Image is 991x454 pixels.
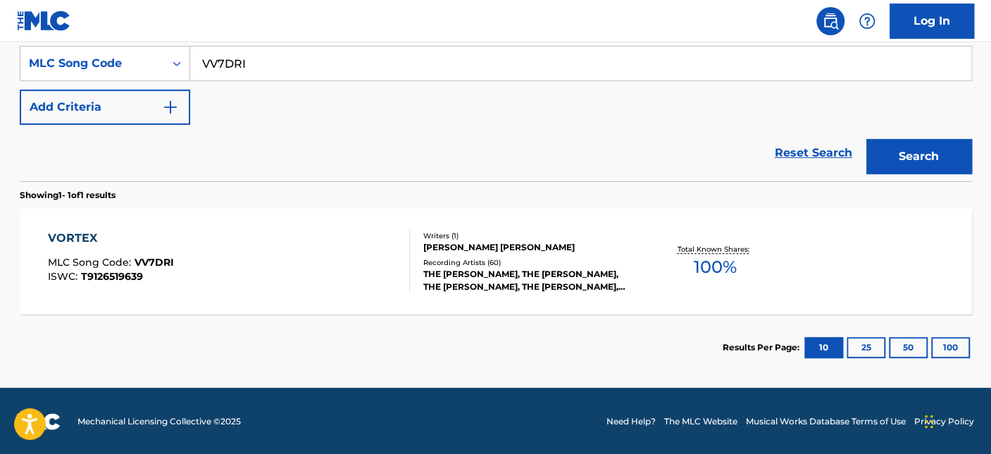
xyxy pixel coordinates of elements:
a: Need Help? [606,415,656,428]
div: Help [853,7,881,35]
iframe: Chat Widget [921,386,991,454]
div: [PERSON_NAME] [PERSON_NAME] [423,241,636,254]
img: MLC Logo [17,11,71,31]
button: 100 [931,337,970,358]
span: 100 % [694,254,737,280]
img: 9d2ae6d4665cec9f34b9.svg [162,99,179,116]
a: The MLC Website [664,415,737,428]
a: Musical Works Database Terms of Use [746,415,906,428]
div: Recording Artists ( 60 ) [423,257,636,268]
span: MLC Song Code : [48,256,135,269]
img: help [859,13,875,30]
button: Add Criteria [20,90,190,125]
a: Privacy Policy [914,415,974,428]
p: Showing 1 - 1 of 1 results [20,189,116,202]
img: search [822,13,839,30]
p: Total Known Shares: [678,244,753,254]
span: T9126519639 [81,270,143,283]
div: Writers ( 1 ) [423,231,636,241]
button: 50 [889,337,928,358]
a: Public Search [816,7,844,35]
div: MLC Song Code [29,55,156,72]
button: 25 [847,337,885,358]
a: VORTEXMLC Song Code:VV7DRIISWC:T9126519639Writers (1)[PERSON_NAME] [PERSON_NAME]Recording Artists... [20,209,972,314]
span: VV7DRI [135,256,174,269]
a: Log In [890,4,974,39]
div: THE [PERSON_NAME], THE [PERSON_NAME], THE [PERSON_NAME], THE [PERSON_NAME], THE [PERSON_NAME] [423,268,636,293]
span: ISWC : [48,270,81,283]
div: VORTEX [48,230,174,247]
button: Search [866,139,972,174]
form: Search Form [20,46,972,181]
p: Results Per Page: [723,341,803,354]
img: logo [17,413,61,430]
a: Reset Search [768,137,859,168]
span: Mechanical Licensing Collective © 2025 [77,415,241,428]
div: Drag [925,400,933,443]
button: 10 [804,337,843,358]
